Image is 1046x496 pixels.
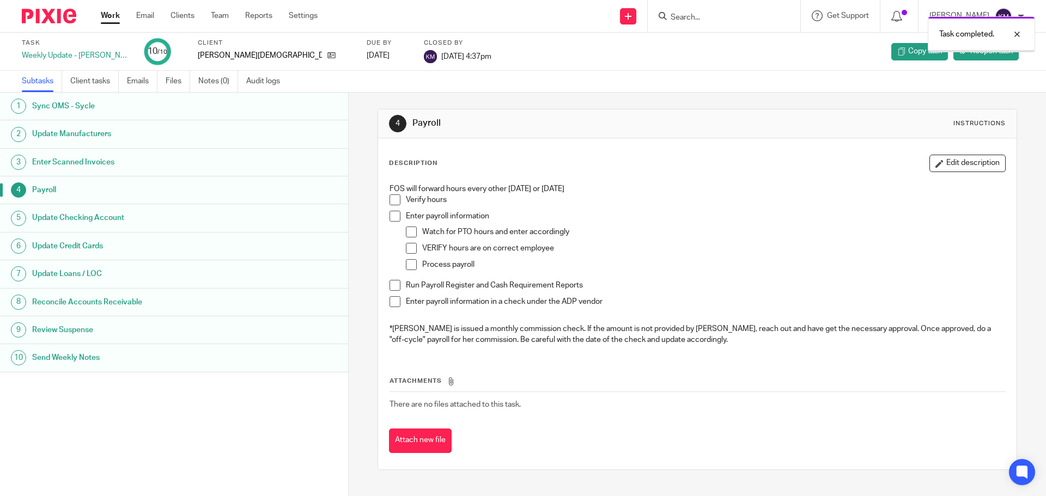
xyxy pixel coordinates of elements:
[995,8,1012,25] img: svg%3E
[390,401,521,408] span: There are no files attached to this task.
[406,211,1005,222] p: Enter payroll information
[32,182,236,198] h1: Payroll
[22,39,131,47] label: Task
[424,39,491,47] label: Closed by
[406,194,1005,205] p: Verify hours
[929,155,1006,172] button: Edit description
[389,115,406,132] div: 4
[11,266,26,281] div: 7
[367,39,410,47] label: Due by
[11,155,26,170] div: 3
[11,99,26,114] div: 1
[389,428,452,453] button: Attach new file
[32,322,236,338] h1: Review Suspense
[953,119,1006,128] div: Instructions
[412,118,721,129] h1: Payroll
[939,29,994,40] p: Task completed.
[22,71,62,92] a: Subtasks
[32,210,236,226] h1: Update Checking Account
[22,50,131,61] div: Weekly Update - [PERSON_NAME]
[70,71,119,92] a: Client tasks
[148,45,167,58] div: 10
[32,154,236,170] h1: Enter Scanned Invoices
[198,39,353,47] label: Client
[390,323,1005,346] p: *[PERSON_NAME] is issued a monthly commission check. If the amount is not provided by [PERSON_NAM...
[11,322,26,338] div: 9
[127,71,157,92] a: Emails
[289,10,318,21] a: Settings
[32,294,236,310] h1: Reconcile Accounts Receivable
[198,71,238,92] a: Notes (0)
[11,238,26,254] div: 6
[11,182,26,198] div: 4
[390,183,1005,194] p: FOS will forward hours every other [DATE] or [DATE]
[367,50,410,61] div: [DATE]
[22,9,76,23] img: Pixie
[422,226,1005,237] p: Watch for PTO hours and enter accordingly
[32,238,236,254] h1: Update Credit Cards
[32,98,236,114] h1: Sync OMS - Sycle
[157,49,167,55] small: /10
[406,280,1005,291] p: Run Payroll Register and Cash Requirement Reports
[11,211,26,226] div: 5
[390,378,442,384] span: Attachments
[11,295,26,310] div: 8
[171,10,194,21] a: Clients
[422,243,1005,254] p: VERIFY hours are on correct employee
[406,296,1005,307] p: Enter payroll information in a check under the ADP vendor
[32,350,236,366] h1: Send Weekly Notes
[166,71,190,92] a: Files
[245,10,272,21] a: Reports
[101,10,120,21] a: Work
[424,50,437,63] img: svg%3E
[441,52,491,60] span: [DATE] 4:37pm
[246,71,288,92] a: Audit logs
[198,50,322,61] p: [PERSON_NAME][DEMOGRAPHIC_DATA]
[11,350,26,365] div: 10
[32,266,236,282] h1: Update Loans / LOC
[136,10,154,21] a: Email
[211,10,229,21] a: Team
[32,126,236,142] h1: Update Manufacturers
[389,159,437,168] p: Description
[11,127,26,142] div: 2
[422,259,1005,270] p: Process payroll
